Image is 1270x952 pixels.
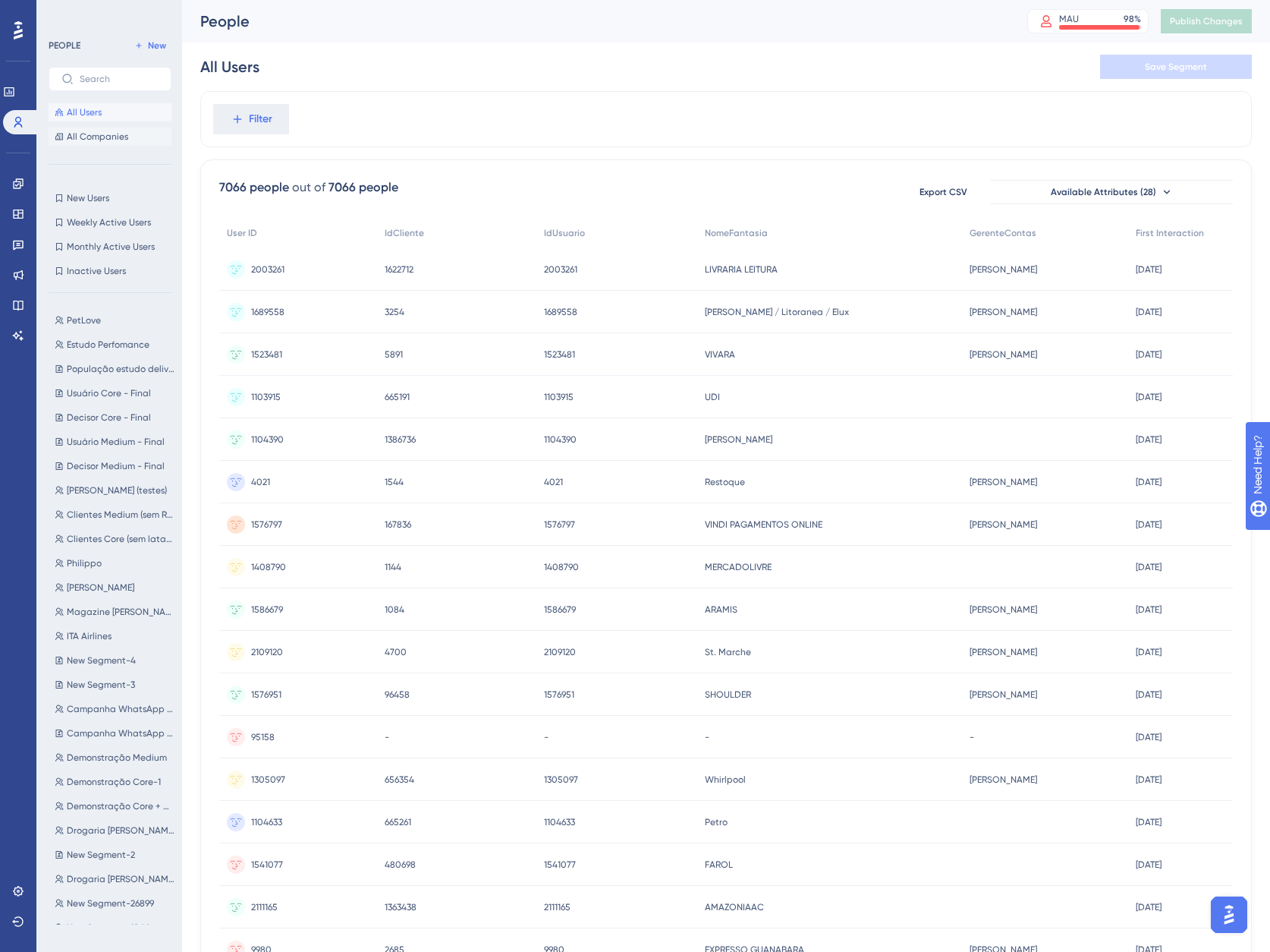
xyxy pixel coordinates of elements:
[67,824,174,837] span: Drogaria [PERSON_NAME] teste
[67,192,109,204] span: New Users
[67,849,135,861] span: New Segment-2
[385,348,403,361] span: 5891
[705,816,728,828] span: Petro
[251,391,281,403] span: 1103915
[251,859,283,871] span: 1541077
[251,816,282,828] span: 1104633
[1136,647,1162,657] time: [DATE]
[49,311,181,329] button: PetLove
[544,263,577,276] span: 2003261
[251,901,278,913] span: 2111165
[67,387,151,399] span: Usuário Core - Final
[249,110,272,128] span: Filter
[200,56,259,77] div: All Users
[49,530,181,548] button: Clientes Core (sem latam)
[544,731,549,743] span: -
[385,476,404,488] span: 1544
[49,360,181,378] button: População estudo delivery [DATE]
[705,519,822,531] span: VINDI PAGAMENTOS ONLINE
[67,314,101,326] span: PetLove
[705,433,772,446] span: [PERSON_NAME]
[219,178,289,197] div: 7066 people
[1136,689,1162,700] time: [DATE]
[329,178,398,197] div: 7066 people
[385,859,416,871] span: 480698
[251,433,284,446] span: 1104390
[49,506,181,524] button: Clientes Medium (sem Raízen)
[970,476,1037,488] span: [PERSON_NAME]
[49,103,171,121] button: All Users
[49,433,181,451] button: Usuário Medium - Final
[1059,13,1079,25] div: MAU
[385,519,411,531] span: 167836
[67,557,102,569] span: Philippo
[970,731,974,743] span: -
[385,689,410,701] span: 96458
[705,774,746,786] span: Whirlpool
[544,476,563,488] span: 4021
[67,582,134,594] span: [PERSON_NAME]
[67,654,136,667] span: New Segment-4
[251,519,282,531] span: 1576797
[544,901,571,913] span: 2111165
[1206,892,1252,938] iframe: UserGuiding AI Assistant Launcher
[49,384,181,402] button: Usuário Core - Final
[49,724,181,742] button: Campanha WhatsApp (Tela Inicial)
[705,306,849,318] span: [PERSON_NAME] / Litoranea / Elux
[705,476,745,488] span: Restoque
[49,894,181,913] button: New Segment-26899
[1100,55,1252,79] button: Save Segment
[49,262,171,280] button: Inactive Users
[49,676,181,694] button: New Segment-3
[705,731,709,743] span: -
[544,604,576,616] span: 1586679
[970,604,1037,616] span: [PERSON_NAME]
[385,646,407,658] span: 4700
[49,578,181,597] button: [PERSON_NAME]
[67,131,128,143] span: All Companies
[67,922,174,934] span: New Segment-1044-atualizado
[67,265,126,277] span: Inactive Users
[544,391,574,403] span: 1103915
[67,436,165,448] span: Usuário Medium - Final
[67,339,149,351] span: Estudo Perfomance
[49,651,181,670] button: New Segment-4
[251,604,283,616] span: 1586679
[49,870,181,888] button: Drogaria [PERSON_NAME]
[1136,349,1162,360] time: [DATE]
[251,689,281,701] span: 1576951
[49,773,181,791] button: Demonstração Core-1
[705,689,751,701] span: SHOULDER
[990,180,1233,204] button: Available Attributes (28)
[385,774,414,786] span: 656354
[544,433,577,446] span: 1104390
[67,800,174,812] span: Demonstração Core + Medium
[544,689,574,701] span: 1576951
[1136,392,1162,402] time: [DATE]
[544,348,575,361] span: 1523481
[67,897,154,909] span: New Segment-26899
[705,391,720,403] span: UDI
[49,627,181,645] button: ITA Airlines
[385,901,417,913] span: 1363438
[67,216,151,229] span: Weekly Active Users
[67,411,151,424] span: Decisor Core - Final
[1136,477,1162,487] time: [DATE]
[1136,562,1162,572] time: [DATE]
[49,481,181,500] button: [PERSON_NAME] (testes)
[49,128,171,146] button: All Companies
[385,604,404,616] span: 1084
[67,630,112,642] span: ITA Airlines
[148,39,166,52] span: New
[1136,519,1162,530] time: [DATE]
[385,433,416,446] span: 1386736
[49,554,181,572] button: Philippo
[67,679,135,691] span: New Segment-3
[705,646,751,658] span: St. Marche
[213,104,289,134] button: Filter
[1051,186,1156,198] span: Available Attributes (28)
[385,816,411,828] span: 665261
[705,263,778,276] span: LIVRARIA LEITURA
[36,4,95,22] span: Need Help?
